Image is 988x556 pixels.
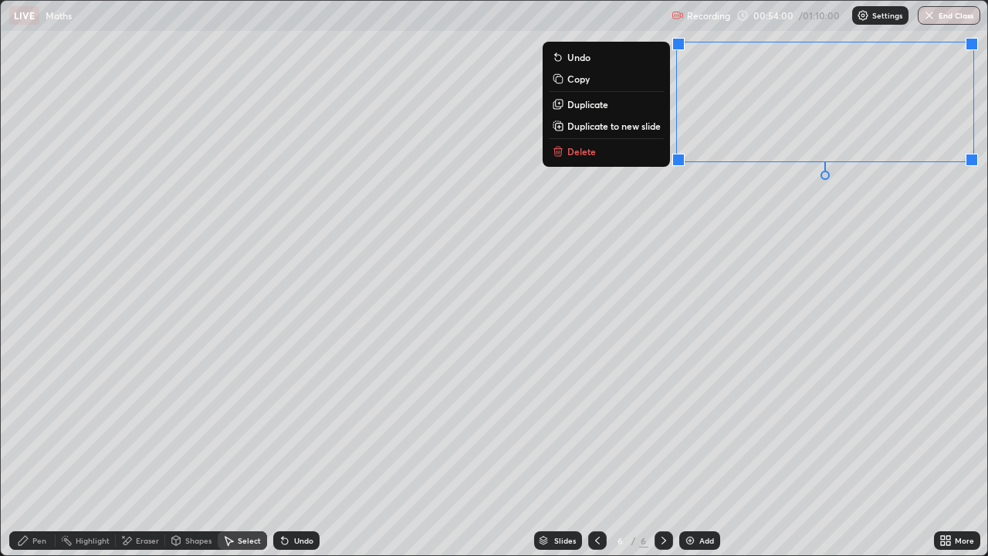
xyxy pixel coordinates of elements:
p: Settings [872,12,902,19]
button: End Class [918,6,980,25]
div: Shapes [185,537,211,544]
p: Duplicate to new slide [567,120,661,132]
div: Pen [32,537,46,544]
div: Eraser [136,537,159,544]
div: Undo [294,537,313,544]
button: Copy [549,69,664,88]
img: end-class-cross [923,9,936,22]
p: Maths [46,9,72,22]
div: 6 [613,536,628,545]
img: recording.375f2c34.svg [672,9,684,22]
p: LIVE [14,9,35,22]
p: Duplicate [567,98,608,110]
div: / [631,536,636,545]
p: Undo [567,51,590,63]
div: More [955,537,974,544]
img: add-slide-button [684,534,696,547]
div: Slides [554,537,576,544]
div: 6 [639,534,648,548]
button: Duplicate [549,95,664,114]
img: class-settings-icons [857,9,869,22]
button: Undo [549,48,664,66]
div: Highlight [76,537,110,544]
p: Copy [567,73,590,85]
button: Delete [549,142,664,161]
p: Delete [567,145,596,158]
p: Recording [687,10,730,22]
div: Add [699,537,714,544]
div: Select [238,537,261,544]
button: Duplicate to new slide [549,117,664,135]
